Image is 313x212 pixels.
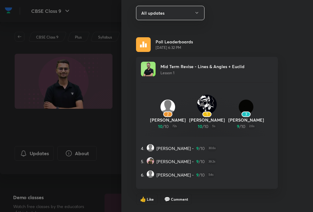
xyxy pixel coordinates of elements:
img: Avatar [147,144,154,152]
span: 10 [201,172,205,178]
span: / [199,145,201,152]
span: / [202,123,204,130]
span: [PERSON_NAME] - [156,172,194,178]
span: [PERSON_NAME] - [156,145,194,152]
img: rescheduled [136,37,151,52]
span: 9 [196,158,199,165]
span: 10 [241,123,245,130]
span: 10 [204,123,208,130]
span: 39.2s [207,158,216,165]
button: All updates [136,6,204,20]
span: / [199,172,201,178]
span: 9 [196,172,199,178]
span: 10 [198,123,202,130]
div: 1 [202,111,212,117]
span: 9 [196,145,199,152]
span: Like [147,196,154,202]
p: [PERSON_NAME] [148,117,187,123]
span: 10 [164,123,169,130]
span: 72s [171,123,178,130]
span: 6. [141,172,144,178]
span: [DATE] 6:32 PM [156,45,193,50]
p: Mid Term Revise - Lines & Angles + Euclid [160,63,245,70]
span: 5. [141,158,144,165]
span: 54s [207,172,215,178]
span: 2.6s [248,123,256,130]
span: 10 [201,158,205,165]
span: / [163,123,164,130]
img: Avatar [147,157,154,165]
div: 2 [163,111,172,117]
span: 30.6s [207,145,217,152]
span: comment [164,196,170,202]
span: 4. [141,145,144,152]
img: Avatar [239,100,253,114]
p: Poll Leaderboards [156,38,193,45]
span: Lesson 1 [160,71,174,75]
span: [PERSON_NAME] - [156,158,194,165]
img: Avatar [197,95,217,114]
div: 3 [241,111,251,117]
p: [PERSON_NAME] [226,117,266,123]
img: Avatar [141,62,156,76]
img: Avatar [160,100,175,114]
span: 5s [211,123,216,130]
span: 9 [237,123,239,130]
span: Comment [171,196,188,202]
span: / [239,123,241,130]
span: 10 [201,145,205,152]
img: Avatar [147,170,154,178]
p: [PERSON_NAME] [187,117,226,123]
span: like [140,196,146,202]
span: / [199,158,201,165]
span: 10 [158,123,163,130]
